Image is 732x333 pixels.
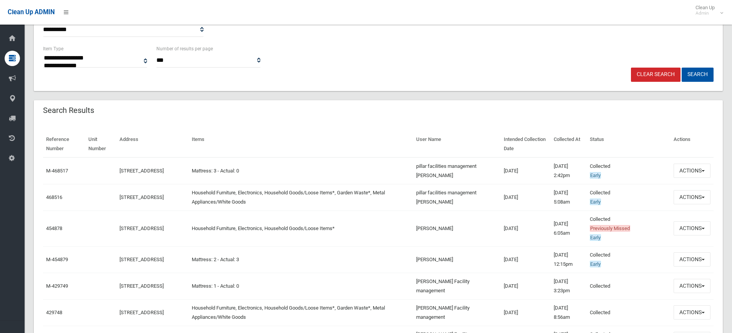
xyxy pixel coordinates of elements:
td: Collected [587,184,671,210]
label: Item Type [43,45,63,53]
button: Search [682,68,714,82]
th: Items [189,131,413,157]
th: Intended Collection Date [501,131,550,157]
td: [DATE] 8:56am [551,299,587,326]
th: Status [587,131,671,157]
span: Early [590,261,601,267]
td: [DATE] 2:42pm [551,157,587,184]
a: M-454879 [46,257,68,262]
a: [STREET_ADDRESS] [120,194,164,200]
td: Household Furniture, Electronics, Household Goods/Loose Items* [189,210,413,246]
a: [STREET_ADDRESS] [120,283,164,289]
a: [STREET_ADDRESS] [120,225,164,231]
a: M-468517 [46,168,68,174]
td: Collected [587,157,671,184]
td: [DATE] 3:23pm [551,273,587,299]
td: Household Furniture, Electronics, Household Goods/Loose Items*, Garden Waste*, Metal Appliances/W... [189,299,413,326]
td: Collected [587,246,671,273]
a: Clear Search [631,68,681,82]
td: [PERSON_NAME] [413,210,501,246]
td: Mattress: 1 - Actual: 0 [189,273,413,299]
td: [PERSON_NAME] [413,246,501,273]
th: Actions [671,131,714,157]
th: User Name [413,131,501,157]
small: Admin [695,10,715,16]
td: [DATE] [501,246,550,273]
td: [DATE] [501,157,550,184]
td: [DATE] 5:08am [551,184,587,210]
span: Early [590,199,601,205]
td: Collected [587,299,671,326]
td: Collected [587,210,671,246]
td: [DATE] [501,210,550,246]
td: pillar facilities management [PERSON_NAME] [413,184,501,210]
header: Search Results [34,103,103,118]
button: Actions [674,252,710,267]
td: Collected [587,273,671,299]
td: Mattress: 2 - Actual: 3 [189,246,413,273]
span: Previously Missed [590,225,630,232]
button: Actions [674,164,710,178]
span: Clean Up ADMIN [8,8,55,16]
span: Early [590,234,601,241]
button: Actions [674,221,710,235]
td: [PERSON_NAME] Facility management [413,299,501,326]
a: 454878 [46,225,62,231]
a: 468516 [46,194,62,200]
button: Actions [674,190,710,204]
span: Clean Up [692,5,722,16]
label: Number of results per page [156,45,213,53]
td: [DATE] 6:05am [551,210,587,246]
td: [DATE] [501,299,550,326]
a: [STREET_ADDRESS] [120,168,164,174]
td: [DATE] [501,184,550,210]
th: Reference Number [43,131,85,157]
th: Collected At [551,131,587,157]
a: M-429749 [46,283,68,289]
td: Mattress: 3 - Actual: 0 [189,157,413,184]
a: [STREET_ADDRESS] [120,310,164,315]
td: [DATE] 12:15pm [551,246,587,273]
td: Household Furniture, Electronics, Household Goods/Loose Items*, Garden Waste*, Metal Appliances/W... [189,184,413,210]
td: [DATE] [501,273,550,299]
td: [PERSON_NAME] Facility management [413,273,501,299]
a: 429748 [46,310,62,315]
a: [STREET_ADDRESS] [120,257,164,262]
th: Address [116,131,189,157]
th: Unit Number [85,131,116,157]
td: pillar facilities management [PERSON_NAME] [413,157,501,184]
span: Early [590,172,601,179]
button: Actions [674,305,710,320]
button: Actions [674,279,710,293]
